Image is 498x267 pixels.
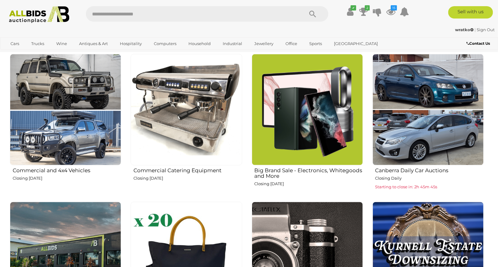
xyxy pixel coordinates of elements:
h2: Commercial Catering Equipment [133,166,242,173]
a: Canberra Daily Car Auctions Closing Daily Starting to close in: 2h 45m 45s [372,54,484,197]
img: Big Brand Sale - Electronics, Whitegoods and More [252,54,363,165]
img: Canberra Daily Car Auctions [373,54,484,165]
b: Contact Us [466,41,490,46]
a: ✔ [345,6,355,17]
img: Allbids.com.au [6,6,73,23]
h2: Big Brand Sale - Electronics, Whitegoods and More [255,166,363,179]
a: wratko [455,27,475,32]
a: Sell with us [448,6,493,19]
a: Office [281,39,301,49]
a: Household [184,39,215,49]
a: Antiques & Art [75,39,112,49]
button: Search [298,6,328,22]
a: 2 [359,6,368,17]
a: Jewellery [250,39,277,49]
a: Contact Us [466,40,492,47]
p: Closing [DATE] [13,175,121,182]
a: Cars [6,39,23,49]
span: Starting to close in: 2h 45m 45s [375,185,437,190]
a: [GEOGRAPHIC_DATA] [330,39,382,49]
h2: Commercial and 4x4 Vehicles [13,166,121,173]
a: 15 [386,6,395,17]
i: ✔ [351,5,356,10]
a: Commercial and 4x4 Vehicles Closing [DATE] [10,54,121,197]
a: Big Brand Sale - Electronics, Whitegoods and More Closing [DATE] [251,54,363,197]
a: Hospitality [116,39,146,49]
a: Sports [305,39,326,49]
a: Computers [150,39,180,49]
p: Closing [DATE] [133,175,242,182]
img: Commercial Catering Equipment [131,54,242,165]
i: 2 [365,5,370,10]
a: Wine [52,39,71,49]
i: 15 [391,5,397,10]
span: | [475,27,476,32]
p: Closing [DATE] [255,181,363,188]
a: Sign Out [477,27,495,32]
p: Closing Daily [375,175,484,182]
a: Trucks [27,39,48,49]
a: Industrial [219,39,246,49]
a: Commercial Catering Equipment Closing [DATE] [130,54,242,197]
strong: wratko [455,27,474,32]
h2: Canberra Daily Car Auctions [375,166,484,173]
img: Commercial and 4x4 Vehicles [10,54,121,165]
